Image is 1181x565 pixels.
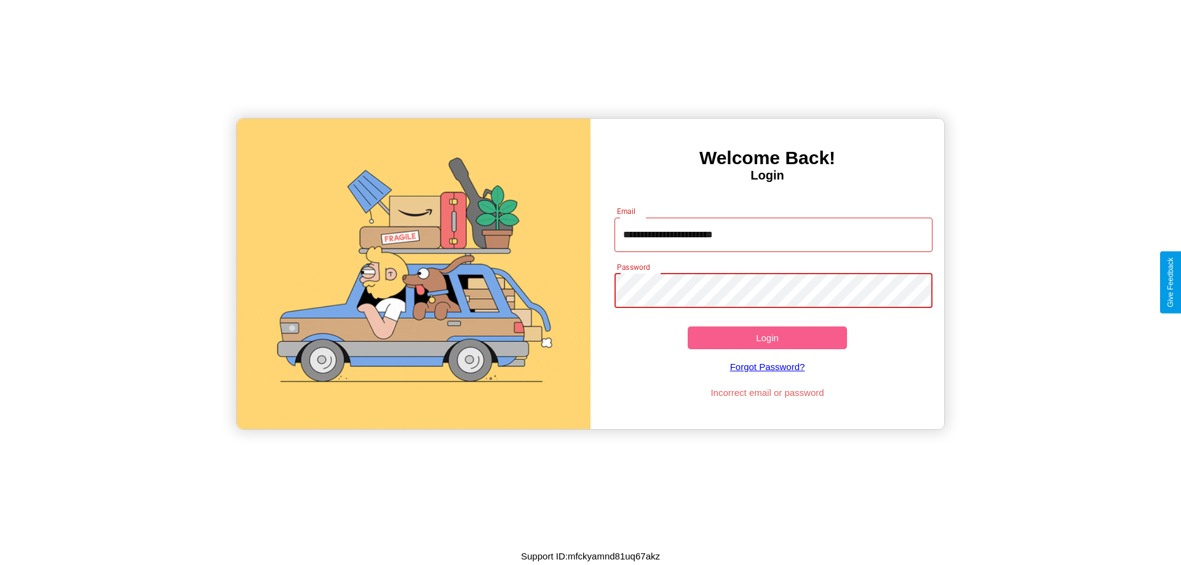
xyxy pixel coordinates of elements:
[237,119,590,429] img: gif
[688,326,847,349] button: Login
[590,148,944,168] h3: Welcome Back!
[608,384,927,401] p: Incorrect email or password
[521,548,660,564] p: Support ID: mfckyamnd81uq67akz
[608,349,927,384] a: Forgot Password?
[617,262,650,272] label: Password
[617,206,636,216] label: Email
[1166,258,1175,307] div: Give Feedback
[590,168,944,183] h4: Login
